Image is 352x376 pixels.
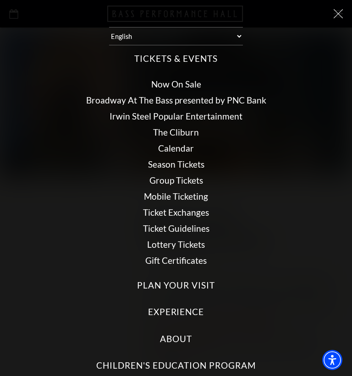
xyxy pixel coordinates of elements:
a: Mobile Ticketing [144,191,208,202]
a: Ticket Exchanges [143,207,209,218]
label: Tickets & Events [134,53,217,65]
a: Ticket Guidelines [143,223,209,234]
label: Experience [148,306,204,318]
a: Season Tickets [148,159,204,169]
label: Children's Education Program [96,360,256,372]
a: Lottery Tickets [147,239,205,250]
a: The Cliburn [153,127,199,137]
a: Now On Sale [151,79,201,89]
a: Group Tickets [149,175,203,185]
a: Broadway At The Bass presented by PNC Bank [86,95,266,105]
label: About [160,333,192,345]
label: Plan Your Visit [137,279,214,292]
select: Select: [109,27,242,45]
div: Accessibility Menu [322,350,342,370]
a: Irwin Steel Popular Entertainment [110,111,242,121]
a: Gift Certificates [145,255,207,266]
a: Calendar [158,143,194,153]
